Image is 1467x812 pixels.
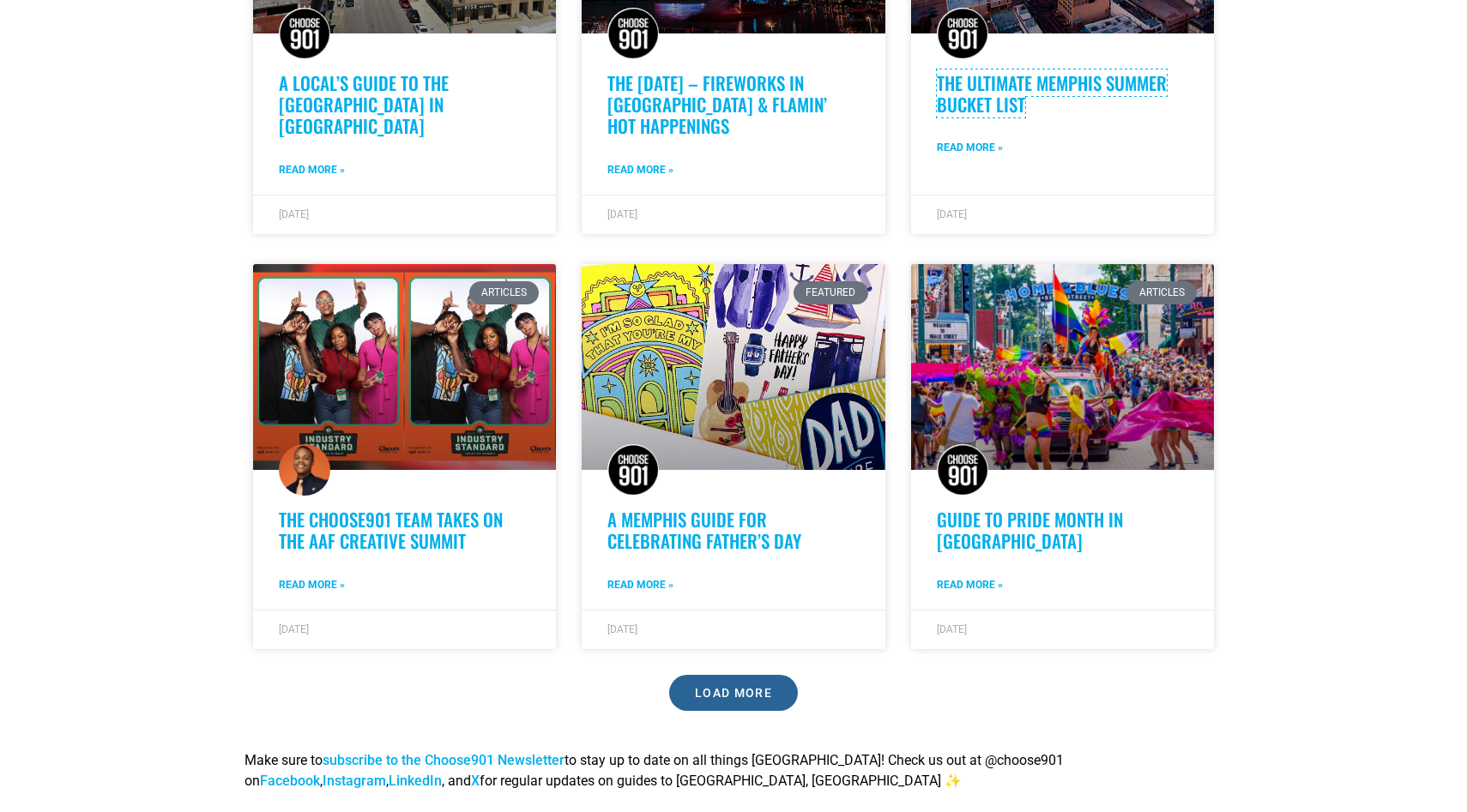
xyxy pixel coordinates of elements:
span: Load More [695,687,772,699]
img: Choose901 [937,8,988,59]
div: Articles [1126,281,1197,304]
a: subscribe to the Choose901 Newsletter [323,752,564,768]
a: Read more about A Local’s Guide to the Edge District in Memphis [279,162,345,177]
img: Choose901 [607,8,659,59]
div: Articles [469,281,540,304]
a: The Ultimate Memphis Summer Bucket List [937,69,1167,117]
span: [DATE] [937,623,967,635]
a: Instagram [323,773,386,789]
img: Adam Chambers [279,444,330,496]
div: Featured [794,281,868,304]
a: Facebook [260,773,320,789]
a: A Memphis Guide for Celebrating Father’s Day [607,506,801,554]
span: [DATE] [937,208,967,220]
a: Load More [669,675,798,711]
a: The Choose901 Team takes on the AAF Creative Summit [279,506,503,554]
a: Read more about A Memphis Guide for Celebrating Father’s Day [607,577,673,592]
a: X [471,773,480,789]
a: A vibrant crowd celebrates Pride Month in Memphis on Beale Street, waving rainbow flags and weari... [911,264,1214,470]
img: Choose901 [607,444,659,496]
img: Choose901 [279,8,330,59]
a: A Local’s Guide to the [GEOGRAPHIC_DATA] in [GEOGRAPHIC_DATA] [279,69,449,139]
a: The [DATE] – Fireworks in [GEOGRAPHIC_DATA] & Flamin’ Hot Happenings [607,69,827,139]
a: Read more about Guide to Pride Month in Memphis [937,577,1003,592]
a: Read more about The Choose901 Team takes on the AAF Creative Summit [279,577,345,592]
a: LinkedIn [389,773,442,789]
span: [DATE] [279,623,309,635]
img: Choose901 [937,444,988,496]
span: [DATE] [607,208,637,220]
a: Read more about The Ultimate Memphis Summer Bucket List [937,140,1003,155]
a: Guide to Pride Month in [GEOGRAPHIC_DATA] [937,506,1123,554]
span: Make sure to to stay up to date on all things [GEOGRAPHIC_DATA]! Check us out at @choose901 on , ... [244,752,1064,789]
a: Read more about The 4th of July – Fireworks in Memphis & Flamin’ Hot Happenings [607,162,673,177]
a: Four people pose playfully for a photo at the AAF Creative Summit, each wearing event badges, mak... [253,264,556,470]
span: [DATE] [279,208,309,220]
span: [DATE] [607,623,637,635]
